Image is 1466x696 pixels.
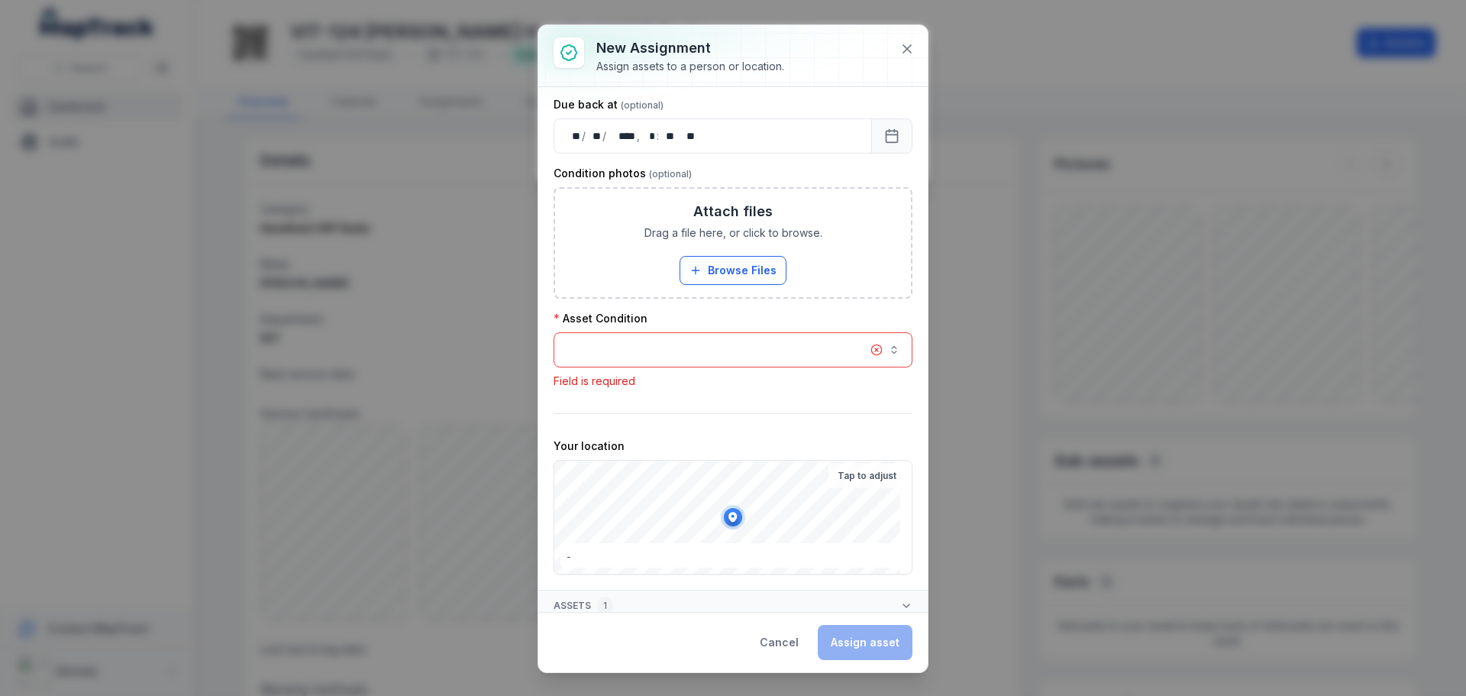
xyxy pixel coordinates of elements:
label: Asset Condition [554,311,647,326]
div: minute, [660,128,676,144]
strong: Tap to adjust [838,470,896,482]
span: Drag a file here, or click to browse. [644,225,822,241]
div: day, [567,128,582,144]
div: am/pm, [679,128,696,144]
div: : [657,128,660,144]
div: / [602,128,608,144]
div: Assign assets to a person or location. [596,59,784,74]
button: Browse Files [680,256,786,285]
button: Cancel [747,625,812,660]
span: Assets [554,597,613,615]
p: Field is required [554,374,912,389]
span: - [567,551,571,562]
button: Assets1 [538,591,928,621]
div: hour, [641,128,657,144]
div: / [582,128,587,144]
div: , [637,128,641,144]
label: Your location [554,439,625,454]
h3: Attach files [693,201,773,222]
button: Calendar [871,118,912,154]
label: Condition photos [554,166,692,181]
div: 1 [597,597,613,615]
canvas: Map [554,461,900,574]
div: month, [587,128,602,144]
div: year, [608,128,637,144]
label: Due back at [554,97,664,112]
h3: New assignment [596,37,784,59]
